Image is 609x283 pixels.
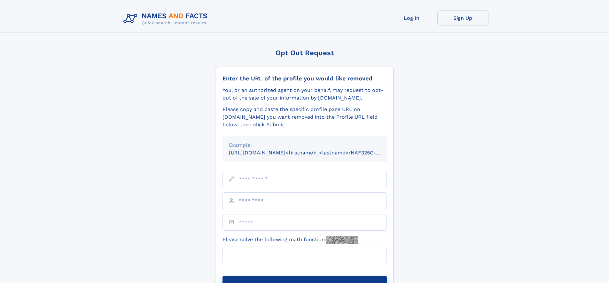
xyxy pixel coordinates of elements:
[229,141,380,149] div: Example:
[223,236,358,244] label: Please solve the following math function:
[223,75,387,82] div: Enter the URL of the profile you would like removed
[121,10,213,27] img: Logo Names and Facts
[223,106,387,129] div: Please copy and paste the specific profile page URL on [DOMAIN_NAME] you want removed into the Pr...
[386,10,437,26] a: Log In
[229,150,399,156] small: [URL][DOMAIN_NAME]<firstname>_<lastname>/NAF325G-xxxxxxxx
[223,86,387,102] div: You, or an authorized agent on your behalf, may request to opt-out of the sale of your informatio...
[216,49,394,57] div: Opt Out Request
[437,10,488,26] a: Sign Up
